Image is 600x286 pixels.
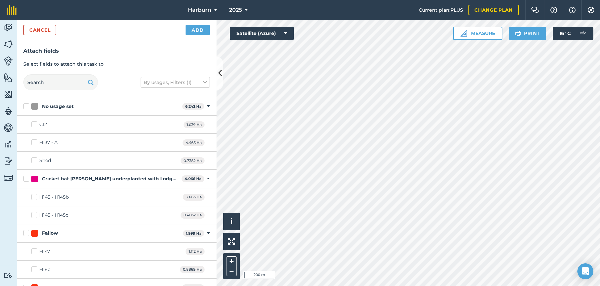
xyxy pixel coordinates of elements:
[4,173,13,182] img: svg+xml;base64,PD94bWwgdmVyc2lvbj0iMS4wIiBlbmNvZGluZz0idXRmLTgiPz4KPCEtLSBHZW5lcmF0b3I6IEFkb2JlIE...
[515,29,521,37] img: svg+xml;base64,PHN2ZyB4bWxucz0iaHR0cDovL3d3dy53My5vcmcvMjAwMC9zdmciIHdpZHRoPSIxOSIgaGVpZ2h0PSIyNC...
[4,89,13,99] img: svg+xml;base64,PHN2ZyB4bWxucz0iaHR0cDovL3d3dy53My5vcmcvMjAwMC9zdmciIHdpZHRoPSI1NiIgaGVpZ2h0PSI2MC...
[42,103,74,110] div: No usage set
[39,248,50,255] div: H147
[550,7,558,13] img: A question mark icon
[577,263,593,279] div: Open Intercom Messenger
[4,139,13,149] img: svg+xml;base64,PD94bWwgdmVyc2lvbj0iMS4wIiBlbmNvZGluZz0idXRmLTgiPz4KPCEtLSBHZW5lcmF0b3I6IEFkb2JlIE...
[4,272,13,279] img: svg+xml;base64,PD94bWwgdmVyc2lvbj0iMS4wIiBlbmNvZGluZz0idXRmLTgiPz4KPCEtLSBHZW5lcmF0b3I6IEFkb2JlIE...
[88,78,94,86] img: svg+xml;base64,PHN2ZyB4bWxucz0iaHR0cDovL3d3dy53My5vcmcvMjAwMC9zdmciIHdpZHRoPSIxOSIgaGVpZ2h0PSIyNC...
[509,27,546,40] button: Print
[460,30,467,37] img: Ruler icon
[180,266,205,273] span: 0.8869 Ha
[223,213,240,230] button: i
[569,6,576,14] img: svg+xml;base64,PHN2ZyB4bWxucz0iaHR0cDovL3d3dy53My5vcmcvMjAwMC9zdmciIHdpZHRoPSIxNyIgaGVpZ2h0PSIxNy...
[42,230,58,237] div: Fallow
[453,27,502,40] button: Measure
[231,217,233,225] span: i
[4,123,13,133] img: svg+xml;base64,PD94bWwgdmVyc2lvbj0iMS4wIiBlbmNvZGluZz0idXRmLTgiPz4KPCEtLSBHZW5lcmF0b3I6IEFkb2JlIE...
[230,27,294,40] button: Satellite (Azure)
[4,73,13,83] img: svg+xml;base64,PHN2ZyB4bWxucz0iaHR0cDovL3d3dy53My5vcmcvMjAwMC9zdmciIHdpZHRoPSI1NiIgaGVpZ2h0PSI2MC...
[188,6,211,14] span: Harburn
[468,5,519,15] a: Change plan
[186,25,210,35] button: Add
[185,104,202,109] strong: 6.242 Ha
[531,7,539,13] img: Two speech bubbles overlapping with the left bubble in the forefront
[227,266,237,276] button: –
[7,5,17,15] img: fieldmargin Logo
[181,157,205,164] span: 0.7382 Ha
[23,25,56,35] button: Cancel
[227,256,237,266] button: +
[42,175,179,182] div: Cricket bat [PERSON_NAME] underplanted with Lodgepole Pine
[23,74,98,90] input: Search
[559,27,571,40] span: 16 ° C
[183,139,205,146] span: 4.465 Ha
[183,194,205,201] span: 3.663 Ha
[39,266,50,273] div: H18c
[4,156,13,166] img: svg+xml;base64,PD94bWwgdmVyc2lvbj0iMS4wIiBlbmNvZGluZz0idXRmLTgiPz4KPCEtLSBHZW5lcmF0b3I6IEFkb2JlIE...
[4,39,13,49] img: svg+xml;base64,PHN2ZyB4bWxucz0iaHR0cDovL3d3dy53My5vcmcvMjAwMC9zdmciIHdpZHRoPSI1NiIgaGVpZ2h0PSI2MC...
[228,238,235,245] img: Four arrows, one pointing top left, one top right, one bottom right and the last bottom left
[39,194,69,201] div: H145 - H145b
[587,7,595,13] img: A cog icon
[4,106,13,116] img: svg+xml;base64,PD94bWwgdmVyc2lvbj0iMS4wIiBlbmNvZGluZz0idXRmLTgiPz4KPCEtLSBHZW5lcmF0b3I6IEFkb2JlIE...
[23,47,210,55] h3: Attach fields
[4,56,13,66] img: svg+xml;base64,PD94bWwgdmVyc2lvbj0iMS4wIiBlbmNvZGluZz0idXRmLTgiPz4KPCEtLSBHZW5lcmF0b3I6IEFkb2JlIE...
[141,77,210,88] button: By usages, Filters (1)
[39,157,51,164] div: Shed
[185,176,202,181] strong: 4.066 Ha
[229,6,242,14] span: 2025
[4,23,13,33] img: svg+xml;base64,PD94bWwgdmVyc2lvbj0iMS4wIiBlbmNvZGluZz0idXRmLTgiPz4KPCEtLSBHZW5lcmF0b3I6IEFkb2JlIE...
[576,27,589,40] img: svg+xml;base64,PD94bWwgdmVyc2lvbj0iMS4wIiBlbmNvZGluZz0idXRmLTgiPz4KPCEtLSBHZW5lcmF0b3I6IEFkb2JlIE...
[419,6,463,14] span: Current plan : PLUS
[23,60,210,68] p: Select fields to attach this task to
[186,231,202,236] strong: 1.999 Ha
[181,212,205,219] span: 0.4032 Ha
[184,121,205,128] span: 1.039 Ha
[186,248,205,255] span: 1.112 Ha
[39,121,47,128] div: C12
[553,27,593,40] button: 16 °C
[39,212,68,219] div: H145 - H145c
[39,139,58,146] div: H137 - A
